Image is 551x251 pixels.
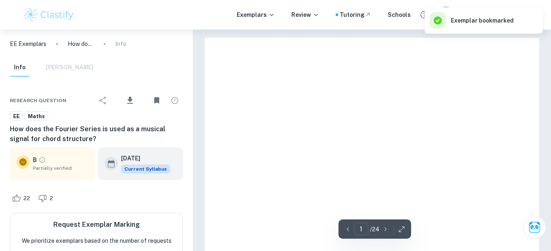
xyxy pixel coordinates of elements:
p: Exemplars [237,10,275,19]
img: Clastify logo [23,7,75,23]
p: Info [115,39,126,48]
button: Info [10,59,30,77]
h6: How does the Fourier Series is used as a musical signal for chord structure? [10,124,183,144]
div: This exemplar is based on the current syllabus. Feel free to refer to it for inspiration/ideas wh... [121,164,170,173]
a: Maths [25,111,48,121]
div: Exemplar bookmarked [430,12,514,29]
h6: [DATE] [121,154,164,163]
a: Tutoring [340,10,371,19]
span: Current Syllabus [121,164,170,173]
div: Like [10,192,34,205]
p: / 24 [370,225,380,234]
a: EE [10,111,23,121]
span: 22 [19,194,34,203]
div: Unbookmark [149,92,165,109]
span: Maths [25,112,48,121]
p: How does the Fourier Series is used as a musical signal for chord structure? [68,39,94,48]
div: Report issue [167,92,183,109]
p: B [33,155,37,164]
h6: Request Exemplar Marking [53,220,140,230]
span: 2 [45,194,57,203]
span: Partially verified [33,164,88,172]
button: Help and Feedback [417,8,431,22]
div: Share [95,92,111,109]
div: Download [113,90,147,111]
button: Ask Clai [523,216,546,239]
a: Grade partially verified [39,156,46,164]
span: EE [10,112,23,121]
p: Review [291,10,319,19]
div: Dislike [36,192,57,205]
a: EE Exemplars [10,39,46,48]
a: Schools [388,10,411,19]
span: Research question [10,97,66,104]
p: We prioritize exemplars based on the number of requests [22,236,171,245]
